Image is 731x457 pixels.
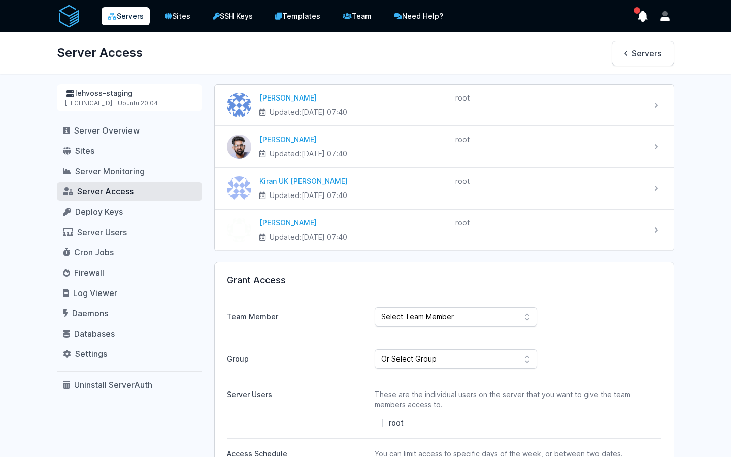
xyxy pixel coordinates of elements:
[57,304,202,322] a: Daemons
[455,176,643,186] div: root
[77,186,134,197] span: Server Access
[57,162,202,180] a: Server Monitoring
[375,389,635,410] p: These are the individual users on the server that you want to give the team members access to.
[227,176,251,201] img: Kiran UK Pillai
[57,223,202,241] a: Server Users
[74,125,140,136] span: Server Overview
[57,4,81,28] img: serverAuth logo
[455,218,643,228] div: root
[270,107,347,117] span: Updated:
[57,264,202,282] a: Firewall
[270,149,347,159] span: Updated:
[77,227,127,237] span: Server Users
[74,268,104,278] span: Firewall
[72,308,108,318] span: Daemons
[57,142,202,160] a: Sites
[75,146,94,156] span: Sites
[75,166,145,176] span: Server Monitoring
[302,191,347,200] time: [DATE] 07:40
[612,41,674,66] a: Servers
[215,126,674,167] a: Sankaran [PERSON_NAME] Updated:[DATE] 07:40 root
[259,218,447,228] div: [PERSON_NAME]
[73,288,117,298] span: Log Viewer
[65,88,194,99] div: lehvoss-staging
[270,232,347,242] span: Updated:
[206,6,260,26] a: SSH Keys
[75,207,123,217] span: Deploy Keys
[227,308,367,322] label: Team Member
[387,6,450,26] a: Need Help?
[57,345,202,363] a: Settings
[57,243,202,262] a: Cron Jobs
[268,6,327,26] a: Templates
[302,233,347,241] time: [DATE] 07:40
[259,93,447,103] div: [PERSON_NAME]
[74,247,114,257] span: Cron Jobs
[302,108,347,116] time: [DATE] 07:40
[302,149,347,158] time: [DATE] 07:40
[102,7,150,25] a: Servers
[227,389,367,400] div: Server Users
[455,135,643,145] div: root
[158,6,197,26] a: Sites
[215,210,674,250] a: ahdil latheef [PERSON_NAME] Updated:[DATE] 07:40 root
[389,418,404,428] span: root
[634,7,652,25] button: show notifications
[57,121,202,140] a: Server Overview
[336,6,379,26] a: Team
[227,350,367,369] label: Group
[227,135,251,159] img: Sankaran
[270,190,347,201] span: Updated:
[57,376,202,394] a: Uninstall ServerAuth
[227,93,251,117] img: Sudeesh
[57,41,143,65] h1: Server Access
[57,203,202,221] a: Deploy Keys
[57,182,202,201] a: Server Access
[57,284,202,302] a: Log Viewer
[259,176,447,186] div: Kiran UK [PERSON_NAME]
[656,7,674,25] button: User menu
[74,329,115,339] span: Databases
[215,85,674,125] a: Sudeesh [PERSON_NAME] Updated:[DATE] 07:40 root
[215,168,674,209] a: Kiran UK Pillai Kiran UK [PERSON_NAME] Updated:[DATE] 07:40 root
[634,7,640,14] span: has unread notifications
[259,135,447,145] div: [PERSON_NAME]
[57,324,202,343] a: Databases
[74,380,152,390] span: Uninstall ServerAuth
[455,93,643,103] div: root
[227,218,251,242] img: ahdil latheef
[227,274,661,286] h3: Grant Access
[65,99,194,107] div: [TECHNICAL_ID] | Ubuntu 20.04
[75,349,107,359] span: Settings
